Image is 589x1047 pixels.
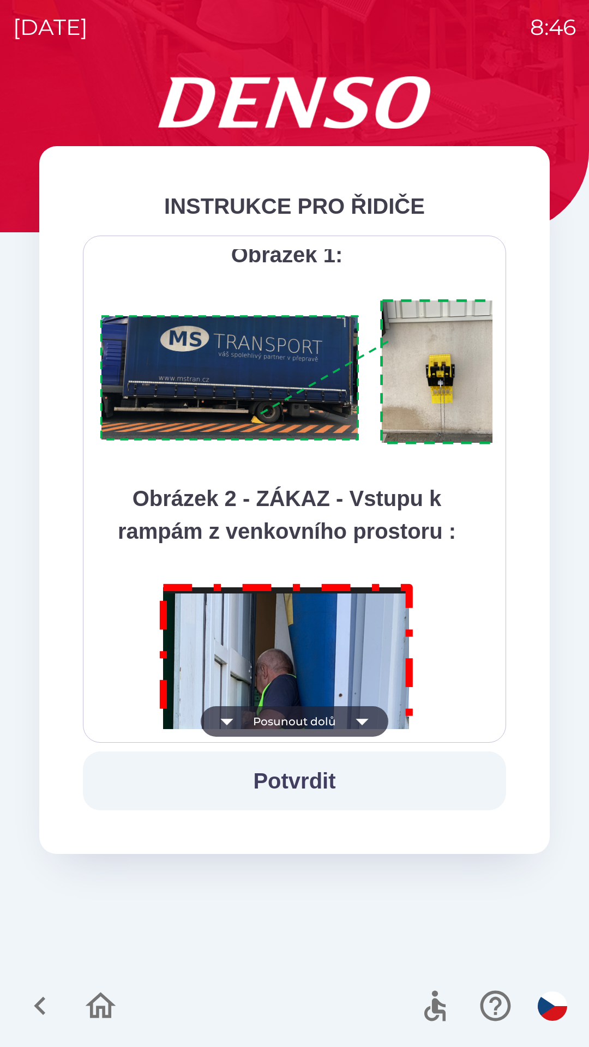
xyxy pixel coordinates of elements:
div: INSTRUKCE PRO ŘIDIČE [83,190,506,222]
p: 8:46 [530,11,576,44]
p: [DATE] [13,11,88,44]
img: M8MNayrTL6gAAAABJRU5ErkJggg== [147,569,426,970]
img: cs flag [538,991,567,1021]
button: Posunout dolů [201,706,388,737]
img: Logo [39,76,550,129]
img: A1ym8hFSA0ukAAAAAElFTkSuQmCC [97,293,520,452]
strong: Obrázek 1: [231,243,343,267]
button: Potvrdit [83,751,506,810]
strong: Obrázek 2 - ZÁKAZ - Vstupu k rampám z venkovního prostoru : [118,486,456,543]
